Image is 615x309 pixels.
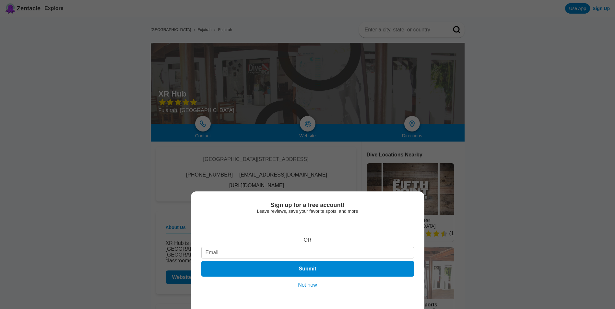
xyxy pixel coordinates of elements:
[201,202,414,209] div: Sign up for a free account!
[201,261,414,277] button: Submit
[201,209,414,214] div: Leave reviews, save your favorite spots, and more
[201,247,414,258] input: Email
[304,237,312,243] div: OR
[296,282,319,288] button: Not now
